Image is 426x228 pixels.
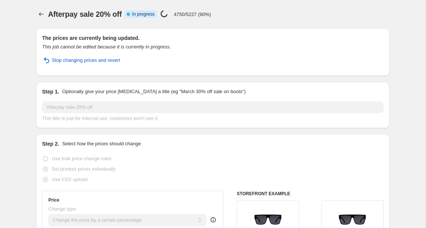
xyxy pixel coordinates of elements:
input: 30% off holiday sale [42,101,384,113]
div: help [209,216,217,224]
h2: Step 2. [42,140,59,148]
span: Change type [48,206,76,212]
span: Use CSV upload [52,177,87,182]
h6: STOREFRONT EXAMPLE [237,191,384,197]
p: 4750/5227 (90%) [174,12,211,17]
p: Select how the prices should change [62,140,141,148]
i: This job cannot be edited because it is currently in progress. [42,44,171,50]
span: Use bulk price change rules [52,156,111,161]
span: Stop changing prices and revert [52,57,120,64]
span: In progress [132,11,154,17]
h2: Step 1. [42,88,59,95]
span: This title is just for internal use, customers won't see it [42,115,157,121]
p: Optionally give your price [MEDICAL_DATA] a title (eg "March 30% off sale on boots") [62,88,246,95]
span: Afterpay sale 20% off [48,10,122,18]
button: Stop changing prices and revert [38,54,125,66]
span: Set product prices individually [52,166,116,172]
h2: The prices are currently being updated. [42,34,384,42]
h3: Price [48,197,59,203]
button: Price change jobs [36,9,47,19]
